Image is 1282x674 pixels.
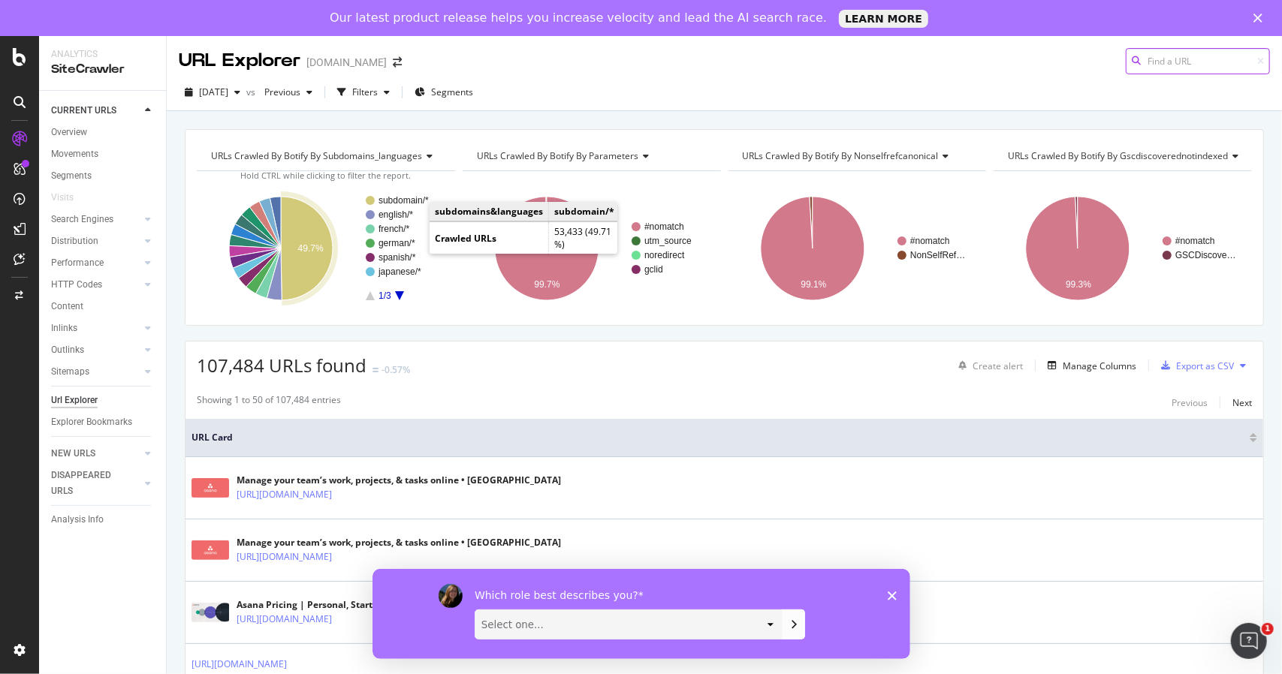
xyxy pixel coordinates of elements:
div: Previous [1172,396,1208,409]
h4: URLs Crawled By Botify By parameters [474,144,707,168]
div: Search Engines [51,212,113,227]
div: Segments [51,168,92,184]
div: Export as CSV [1176,360,1234,372]
a: [URL][DOMAIN_NAME] [192,657,287,672]
img: Equal [373,368,379,372]
h4: URLs Crawled By Botify By subdomains_languages [208,144,445,168]
a: Url Explorer [51,393,155,408]
button: Manage Columns [1042,357,1136,375]
div: Explorer Bookmarks [51,414,132,430]
a: CURRENT URLS [51,103,140,119]
text: gclid [644,264,663,275]
a: Search Engines [51,212,140,227]
button: Filters [331,80,396,104]
h4: URLs Crawled By Botify By nonselfrefcanonical [740,144,973,168]
div: Sitemaps [51,364,89,380]
div: Close [1253,14,1268,23]
a: [URL][DOMAIN_NAME] [237,549,332,564]
button: Create alert [952,354,1023,378]
a: Visits [51,190,89,206]
a: LEARN MORE [839,10,928,28]
text: 49.7% [298,243,324,254]
a: Movements [51,146,155,162]
div: Manage your team’s work, projects, & tasks online • [GEOGRAPHIC_DATA] [237,536,561,549]
div: URL Explorer [179,48,300,74]
span: URLs Crawled By Botify By nonselfrefcanonical [743,149,939,162]
span: URLs Crawled By Botify By subdomains_languages [211,149,422,162]
img: main image [192,603,229,622]
span: 107,484 URLs found [197,353,367,378]
div: Distribution [51,233,98,249]
text: #nomatch [644,221,684,232]
a: Explorer Bookmarks [51,414,155,430]
div: Manage your team’s work, projects, & tasks online • [GEOGRAPHIC_DATA] [237,474,561,487]
span: 2025 Aug. 8th [199,86,228,98]
text: 99.7% [534,279,560,290]
span: URLs Crawled By Botify By gscdiscoverednotindexed [1008,149,1228,162]
div: Create alert [973,360,1023,372]
div: Performance [51,255,104,271]
a: Inlinks [51,320,140,336]
text: noredirect [644,250,685,260]
text: subdomain/* [379,195,429,206]
a: Sitemaps [51,364,140,380]
a: Segments [51,168,155,184]
svg: A chart. [994,183,1249,314]
div: Manage Columns [1063,360,1136,372]
div: Inlinks [51,320,77,336]
span: URL Card [192,431,1246,444]
span: URLs Crawled By Botify By parameters [477,149,638,162]
h4: URLs Crawled By Botify By gscdiscoverednotindexed [1005,144,1250,168]
span: vs [246,86,258,98]
span: Previous [258,86,300,98]
div: DISAPPEARED URLS [51,468,127,499]
div: A chart. [728,183,984,314]
span: 1 [1262,623,1274,635]
div: NEW URLS [51,446,95,462]
button: Next [1232,393,1252,411]
div: CURRENT URLS [51,103,116,119]
iframe: Intercom live chat [1231,623,1267,659]
div: Analytics [51,48,154,61]
a: [URL][DOMAIN_NAME] [237,612,332,627]
iframe: Survey by Laura from Botify [373,569,910,659]
div: [DOMAIN_NAME] [306,55,387,70]
text: 1/3 [379,290,391,301]
div: Outlinks [51,342,84,358]
text: GSCDiscove… [1175,250,1236,260]
button: Previous [1172,393,1208,411]
text: spanish/* [379,252,416,263]
button: Segments [409,80,479,104]
a: NEW URLS [51,446,140,462]
svg: A chart. [197,183,452,314]
span: Hold CTRL while clicking to filter the report. [240,170,411,181]
button: Export as CSV [1155,354,1234,378]
a: Content [51,299,155,314]
div: Content [51,299,83,314]
a: HTTP Codes [51,277,140,293]
img: main image [192,540,229,560]
div: Analysis Info [51,512,104,528]
div: Visits [51,190,74,206]
a: Performance [51,255,140,271]
td: 53,433 (49.71 %) [549,222,620,254]
td: subdomain/* [549,202,620,221]
text: japanese/* [378,266,421,277]
text: 99.1% [801,279,826,290]
div: -0.57% [382,363,410,376]
div: Next [1232,396,1252,409]
a: [URL][DOMAIN_NAME] [237,487,332,502]
a: Outlinks [51,342,140,358]
div: A chart. [463,183,718,314]
text: #nomatch [1175,236,1215,246]
a: Overview [51,125,155,140]
button: Previous [258,80,318,104]
div: Our latest product release helps you increase velocity and lead the AI search race. [330,11,827,26]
